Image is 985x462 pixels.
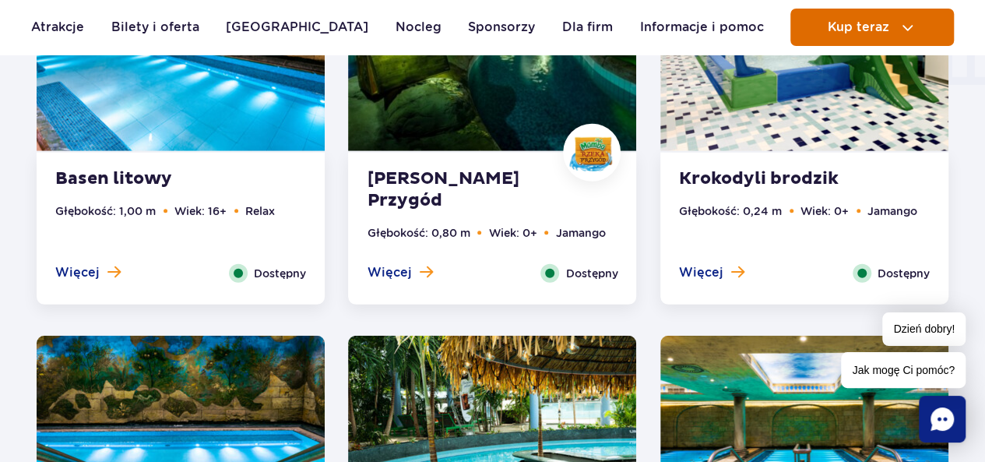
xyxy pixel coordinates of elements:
li: Jamango [867,203,917,220]
a: Sponsorzy [468,9,535,46]
strong: Basen litowy [55,168,244,190]
a: [GEOGRAPHIC_DATA] [226,9,368,46]
a: Atrakcje [31,9,84,46]
li: Relax [245,203,275,220]
li: Głębokość: 0,24 m [679,203,782,220]
a: Informacje i pomoc [639,9,763,46]
a: Dla firm [562,9,613,46]
li: Wiek: 0+ [488,224,536,242]
li: Jamango [555,224,605,242]
span: Więcej [55,264,100,281]
span: Dzień dobry! [882,312,966,346]
button: Więcej [367,264,432,281]
span: Kup teraz [827,20,888,34]
span: Dostępny [254,265,306,282]
li: Głębokość: 1,00 m [55,203,156,220]
div: Chat [919,396,966,443]
li: Wiek: 16+ [174,203,227,220]
span: Dostępny [565,265,617,282]
li: Wiek: 0+ [800,203,849,220]
a: Nocleg [396,9,441,46]
span: Dostępny [878,265,930,282]
button: Więcej [55,264,121,281]
button: Więcej [679,264,744,281]
strong: [PERSON_NAME] Przygód [367,168,555,212]
li: Głębokość: 0,80 m [367,224,470,242]
span: Więcej [679,264,723,281]
button: Kup teraz [790,9,954,46]
a: Bilety i oferta [111,9,199,46]
strong: Krokodyli brodzik [679,168,867,190]
span: Więcej [367,264,411,281]
span: Jak mogę Ci pomóc? [841,352,966,388]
